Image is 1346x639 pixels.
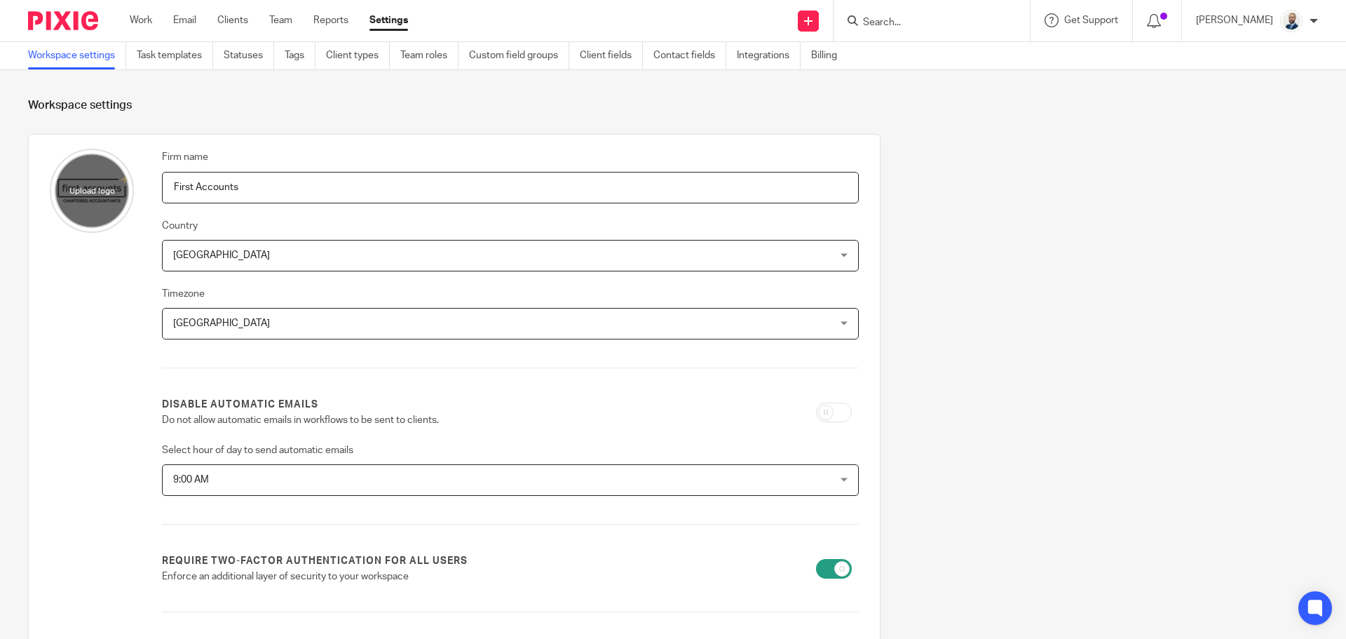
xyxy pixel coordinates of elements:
[162,219,198,233] label: Country
[217,13,248,27] a: Clients
[162,172,859,203] input: Name of your firm
[162,150,208,164] label: Firm name
[1280,10,1303,32] img: Mark%20LI%20profiler.png
[737,42,801,69] a: Integrations
[326,42,390,69] a: Client types
[285,42,315,69] a: Tags
[469,42,569,69] a: Custom field groups
[162,398,318,412] label: Disable automatic emails
[173,318,270,328] span: [GEOGRAPHIC_DATA]
[173,475,209,485] span: 9:00 AM
[224,42,274,69] a: Statuses
[28,98,1318,113] h1: Workspace settings
[162,570,619,584] p: Enforce an additional layer of security to your workspace
[400,42,458,69] a: Team roles
[862,17,988,29] input: Search
[269,13,292,27] a: Team
[28,11,98,30] img: Pixie
[162,554,468,568] label: Require two-factor authentication for all users
[130,13,152,27] a: Work
[313,13,348,27] a: Reports
[28,42,126,69] a: Workspace settings
[173,13,196,27] a: Email
[1064,15,1118,25] span: Get Support
[137,42,213,69] a: Task templates
[580,42,643,69] a: Client fields
[653,42,726,69] a: Contact fields
[162,413,619,427] p: Do not allow automatic emails in workflows to be sent to clients.
[173,250,270,260] span: [GEOGRAPHIC_DATA]
[369,13,408,27] a: Settings
[162,443,353,457] label: Select hour of day to send automatic emails
[811,42,848,69] a: Billing
[162,287,205,301] label: Timezone
[1196,13,1273,27] p: [PERSON_NAME]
